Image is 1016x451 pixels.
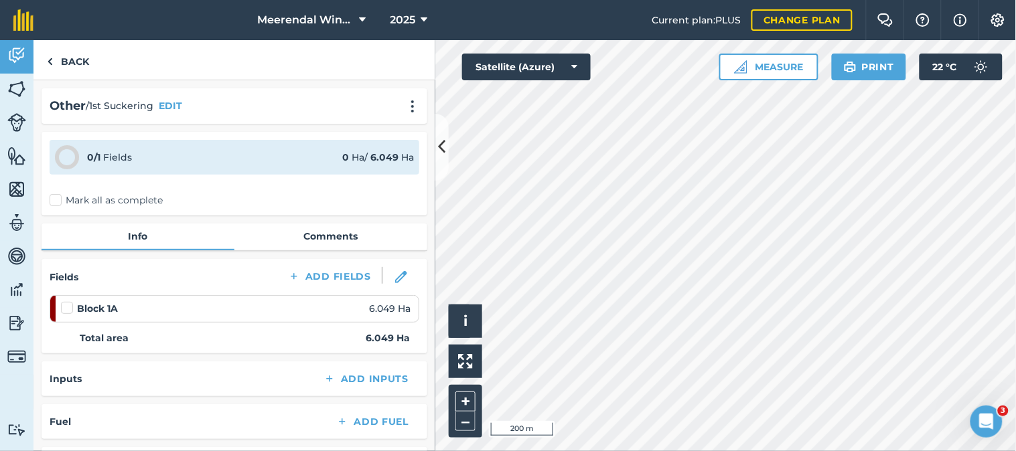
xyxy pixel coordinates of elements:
img: A cog icon [990,13,1006,27]
img: svg+xml;base64,PD94bWwgdmVyc2lvbj0iMS4wIiBlbmNvZGluZz0idXRmLTgiPz4KPCEtLSBHZW5lcmF0b3I6IEFkb2JlIE... [7,424,26,436]
strong: Block 1A [77,301,118,316]
div: Fields [87,150,132,165]
button: Measure [719,54,818,80]
button: + [455,391,476,412]
img: svg+xml;base64,PD94bWwgdmVyc2lvbj0iMS4wIiBlbmNvZGluZz0idXRmLTgiPz4KPCEtLSBHZW5lcmF0b3I6IEFkb2JlIE... [7,313,26,333]
label: Mark all as complete [50,193,163,207]
img: svg+xml;base64,PHN2ZyB4bWxucz0iaHR0cDovL3d3dy53My5vcmcvMjAwMC9zdmciIHdpZHRoPSI1NiIgaGVpZ2h0PSI2MC... [7,179,26,199]
strong: 0 [342,151,349,163]
span: 3 [998,405,1009,416]
strong: 6.049 [370,151,398,163]
img: svg+xml;base64,PD94bWwgdmVyc2lvbj0iMS4wIiBlbmNvZGluZz0idXRmLTgiPz4KPCEtLSBHZW5lcmF0b3I6IEFkb2JlIE... [968,54,995,80]
button: i [449,304,482,338]
button: Add Fields [277,267,382,286]
button: Print [832,54,907,80]
img: svg+xml;base64,PHN2ZyB4bWxucz0iaHR0cDovL3d3dy53My5vcmcvMjAwMC9zdmciIHdpZHRoPSI1NiIgaGVpZ2h0PSI2MC... [7,146,26,166]
h4: Fields [50,270,78,284]
img: svg+xml;base64,PD94bWwgdmVyc2lvbj0iMS4wIiBlbmNvZGluZz0idXRmLTgiPz4KPCEtLSBHZW5lcmF0b3I6IEFkb2JlIE... [7,280,26,300]
button: Add Inputs [313,369,419,388]
a: Back [33,40,102,80]
img: svg+xml;base64,PD94bWwgdmVyc2lvbj0iMS4wIiBlbmNvZGluZz0idXRmLTgiPz4KPCEtLSBHZW5lcmF0b3I6IEFkb2JlIE... [7,246,26,266]
h4: Inputs [50,371,82,386]
img: Four arrows, one pointing top left, one top right, one bottom right and the last bottom left [458,354,473,369]
span: 6.049 Ha [369,301,411,316]
h2: Other [50,96,86,116]
img: Two speech bubbles overlapping with the left bubble in the forefront [877,13,893,27]
span: / 1st Suckering [86,98,153,113]
iframe: Intercom live chat [970,405,1003,438]
button: Satellite (Azure) [462,54,591,80]
span: 22 ° C [933,54,957,80]
img: Ruler icon [734,60,747,74]
img: svg+xml;base64,PD94bWwgdmVyc2lvbj0iMS4wIiBlbmNvZGluZz0idXRmLTgiPz4KPCEtLSBHZW5lcmF0b3I6IEFkb2JlIE... [7,213,26,233]
button: 22 °C [920,54,1003,80]
span: Current plan : PLUS [652,13,741,27]
a: Comments [234,223,427,249]
strong: 0 / 1 [87,151,100,163]
strong: Total area [80,331,129,345]
img: svg+xml;base64,PHN2ZyB3aWR0aD0iMTgiIGhlaWdodD0iMTgiIHZpZXdCb3g9IjAgMCAxOCAxOCIgZmlsbD0ibm9uZSIgeG... [395,271,407,283]
img: svg+xml;base64,PD94bWwgdmVyc2lvbj0iMS4wIiBlbmNvZGluZz0idXRmLTgiPz4KPCEtLSBHZW5lcmF0b3I6IEFkb2JlIE... [7,113,26,132]
button: EDIT [159,98,182,113]
span: 2025 [390,12,416,28]
a: Info [42,223,234,249]
button: – [455,412,476,431]
img: svg+xml;base64,PHN2ZyB4bWxucz0iaHR0cDovL3d3dy53My5vcmcvMjAwMC9zdmciIHdpZHRoPSI5IiBoZWlnaHQ9IjI0Ii... [47,54,53,70]
img: svg+xml;base64,PHN2ZyB4bWxucz0iaHR0cDovL3d3dy53My5vcmcvMjAwMC9zdmciIHdpZHRoPSI1NiIgaGVpZ2h0PSI2MC... [7,79,26,99]
h4: Fuel [50,414,71,429]
img: svg+xml;base64,PD94bWwgdmVyc2lvbj0iMS4wIiBlbmNvZGluZz0idXRmLTgiPz4KPCEtLSBHZW5lcmF0b3I6IEFkb2JlIE... [7,46,26,66]
div: Ha / Ha [342,150,414,165]
img: svg+xml;base64,PHN2ZyB4bWxucz0iaHR0cDovL3d3dy53My5vcmcvMjAwMC9zdmciIHdpZHRoPSIxOSIgaGVpZ2h0PSIyNC... [844,59,857,75]
span: i [463,312,467,329]
img: svg+xml;base64,PHN2ZyB4bWxucz0iaHR0cDovL3d3dy53My5vcmcvMjAwMC9zdmciIHdpZHRoPSIyMCIgaGVpZ2h0PSIyNC... [405,100,421,113]
button: Add Fuel [325,412,419,431]
strong: 6.049 Ha [366,331,410,345]
img: svg+xml;base64,PHN2ZyB4bWxucz0iaHR0cDovL3d3dy53My5vcmcvMjAwMC9zdmciIHdpZHRoPSIxNyIgaGVpZ2h0PSIxNy... [954,12,967,28]
img: fieldmargin Logo [13,9,33,31]
img: svg+xml;base64,PD94bWwgdmVyc2lvbj0iMS4wIiBlbmNvZGluZz0idXRmLTgiPz4KPCEtLSBHZW5lcmF0b3I6IEFkb2JlIE... [7,347,26,366]
a: Change plan [751,9,853,31]
img: A question mark icon [915,13,931,27]
span: Meerendal Wine Estate [258,12,354,28]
